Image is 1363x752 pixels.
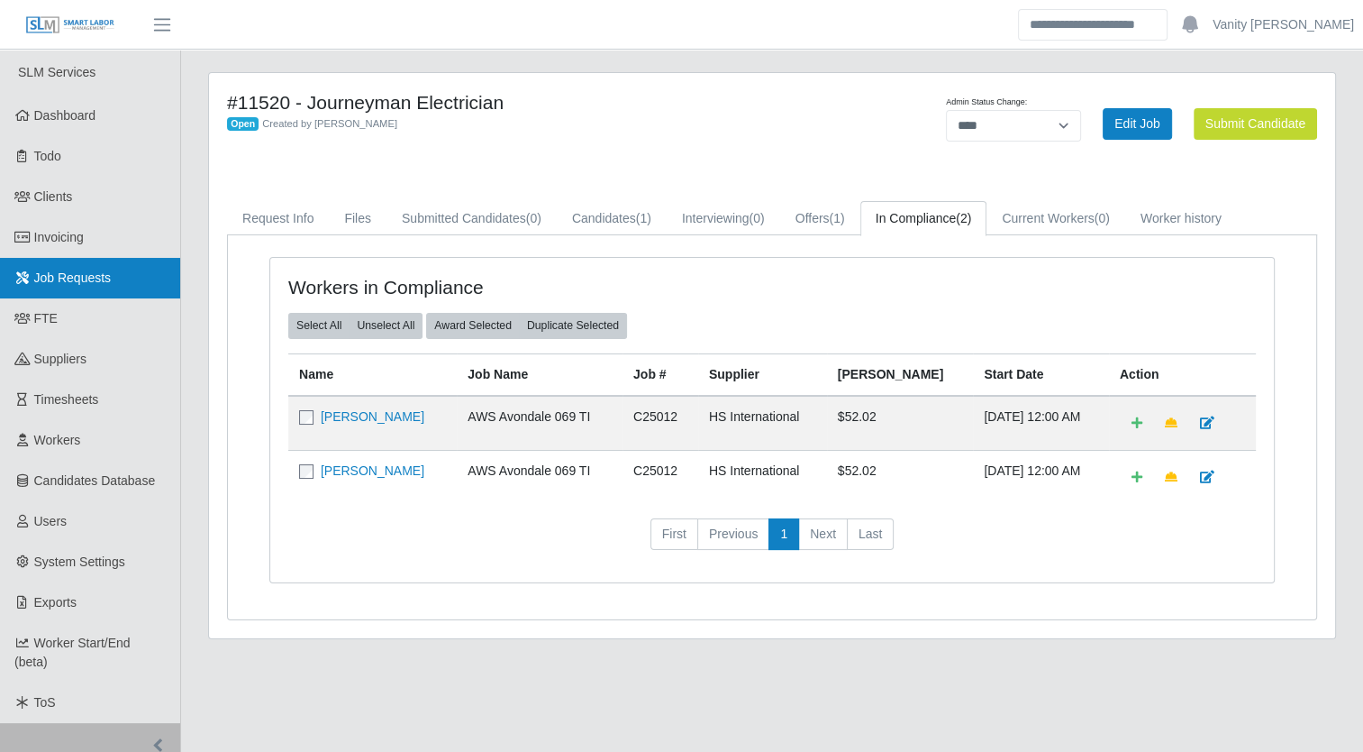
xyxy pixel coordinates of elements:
[1095,211,1110,225] span: (0)
[457,450,622,504] td: AWS Avondale 069 TI
[750,211,765,225] span: (0)
[1125,201,1237,236] a: Worker history
[34,555,125,569] span: System Settings
[34,473,156,488] span: Candidates Database
[426,313,627,338] div: bulk actions
[830,211,845,225] span: (1)
[1120,408,1154,439] a: Add Default Cost Code
[426,313,520,338] button: Award Selected
[18,65,95,79] span: SLM Services
[34,352,86,366] span: Suppliers
[1153,462,1189,493] a: Make Team Lead
[1153,408,1189,439] a: Make Team Lead
[973,450,1109,504] td: [DATE] 12:00 AM
[227,117,259,132] span: Open
[1120,462,1154,493] a: Add Default Cost Code
[557,201,667,236] a: Candidates
[349,313,423,338] button: Unselect All
[34,230,84,244] span: Invoicing
[288,276,676,298] h4: Workers in Compliance
[34,695,56,710] span: ToS
[288,518,1256,565] nav: pagination
[1109,353,1256,396] th: Action
[986,201,1125,236] a: Current Workers
[1194,108,1317,140] button: Submit Candidate
[780,201,860,236] a: Offers
[622,353,698,396] th: Job #
[526,211,541,225] span: (0)
[329,201,386,236] a: Files
[636,211,651,225] span: (1)
[768,518,799,551] a: 1
[973,353,1109,396] th: Start Date
[288,353,457,396] th: Name
[827,353,973,396] th: [PERSON_NAME]
[622,450,698,504] td: C25012
[34,189,73,204] span: Clients
[1018,9,1168,41] input: Search
[827,396,973,451] td: $52.02
[321,409,424,424] a: [PERSON_NAME]
[34,108,96,123] span: Dashboard
[698,353,827,396] th: Supplier
[34,392,99,407] span: Timesheets
[25,15,115,35] img: SLM Logo
[973,396,1109,451] td: [DATE] 12:00 AM
[1103,108,1172,140] a: Edit Job
[288,313,350,338] button: Select All
[34,433,81,447] span: Workers
[227,91,851,114] h4: #11520 - Journeyman Electrician
[946,96,1027,109] label: Admin Status Change:
[519,313,627,338] button: Duplicate Selected
[34,149,61,163] span: Todo
[14,636,131,669] span: Worker Start/End (beta)
[34,271,112,285] span: Job Requests
[227,201,329,236] a: Request Info
[667,201,780,236] a: Interviewing
[34,514,68,528] span: Users
[34,311,58,326] span: FTE
[262,118,397,129] span: Created by [PERSON_NAME]
[386,201,557,236] a: Submitted Candidates
[34,595,77,610] span: Exports
[860,201,987,236] a: In Compliance
[698,396,827,451] td: HS International
[457,353,622,396] th: Job Name
[457,396,622,451] td: AWS Avondale 069 TI
[956,211,971,225] span: (2)
[827,450,973,504] td: $52.02
[698,450,827,504] td: HS International
[321,463,424,478] a: [PERSON_NAME]
[1213,15,1354,34] a: Vanity [PERSON_NAME]
[288,313,423,338] div: bulk actions
[622,396,698,451] td: C25012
